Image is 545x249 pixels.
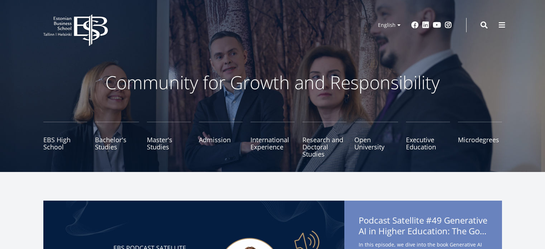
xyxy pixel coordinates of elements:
[43,122,87,158] a: EBS High School
[359,215,488,239] span: Podcast Satellite #49 Generative
[302,122,346,158] a: Research and Doctoral Studies
[458,122,502,158] a: Microdegrees
[147,122,191,158] a: Master's Studies
[199,122,243,158] a: Admission
[411,21,419,29] a: Facebook
[95,122,139,158] a: Bachelor's Studies
[83,72,463,93] p: Community for Growth and Responsibility
[250,122,295,158] a: International Experience
[433,21,441,29] a: Youtube
[354,122,398,158] a: Open University
[406,122,450,158] a: Executive Education
[445,21,452,29] a: Instagram
[359,226,488,236] span: AI in Higher Education: The Good, the Bad, and the Ugly
[422,21,429,29] a: Linkedin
